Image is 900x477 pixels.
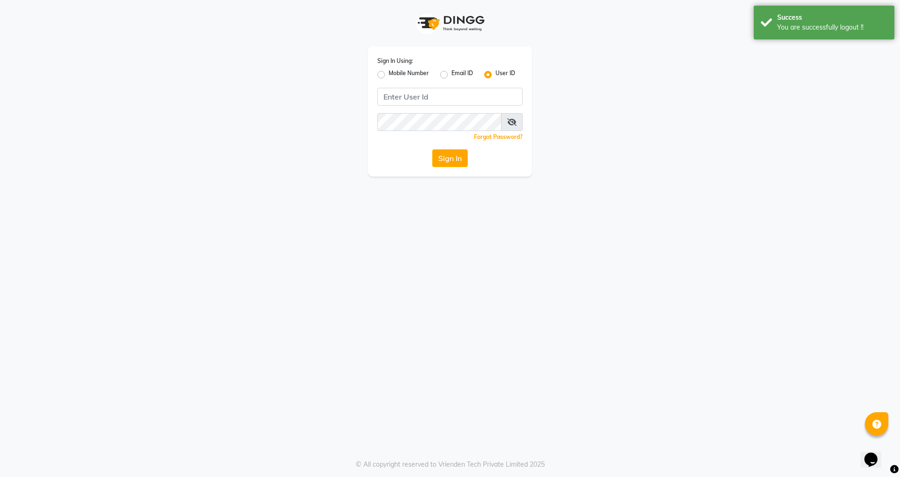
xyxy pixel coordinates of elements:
label: User ID [495,69,515,80]
input: Username [377,88,523,106]
button: Sign In [432,149,468,167]
label: Sign In Using: [377,57,413,65]
div: You are successfully logout !! [777,23,887,32]
a: Forgot Password? [474,133,523,140]
input: Username [377,113,502,131]
label: Email ID [451,69,473,80]
iframe: chat widget [861,439,891,468]
label: Mobile Number [389,69,429,80]
div: Success [777,13,887,23]
img: logo1.svg [412,9,487,37]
